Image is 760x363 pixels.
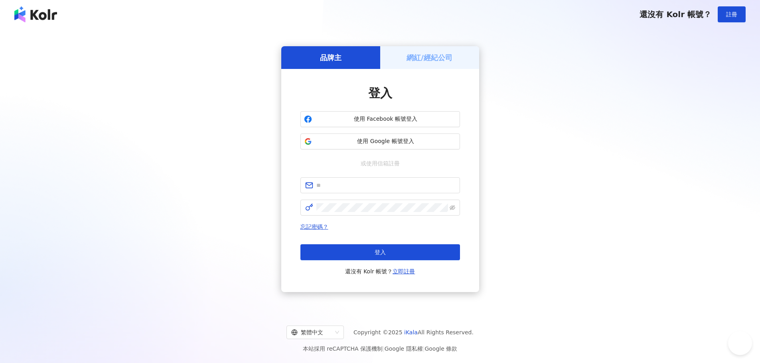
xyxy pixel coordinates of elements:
[300,111,460,127] button: 使用 Facebook 帳號登入
[407,53,452,63] h5: 網紅/經紀公司
[640,10,711,19] span: 還沒有 Kolr 帳號？
[303,344,457,353] span: 本站採用 reCAPTCHA 保護機制
[726,11,737,18] span: 註冊
[14,6,57,22] img: logo
[393,268,415,275] a: 立即註冊
[424,345,457,352] a: Google 條款
[345,267,415,276] span: 還沒有 Kolr 帳號？
[355,159,405,168] span: 或使用信箱註冊
[728,331,752,355] iframe: Help Scout Beacon - Open
[404,329,418,336] a: iKala
[368,86,392,100] span: 登入
[300,244,460,260] button: 登入
[450,205,455,210] span: eye-invisible
[291,326,332,339] div: 繁體中文
[375,249,386,255] span: 登入
[315,137,456,145] span: 使用 Google 帳號登入
[320,53,342,63] h5: 品牌主
[383,345,385,352] span: |
[300,224,328,230] a: 忘記密碼？
[315,115,456,123] span: 使用 Facebook 帳號登入
[385,345,423,352] a: Google 隱私權
[423,345,425,352] span: |
[353,328,474,337] span: Copyright © 2025 All Rights Reserved.
[718,6,746,22] button: 註冊
[300,133,460,149] button: 使用 Google 帳號登入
